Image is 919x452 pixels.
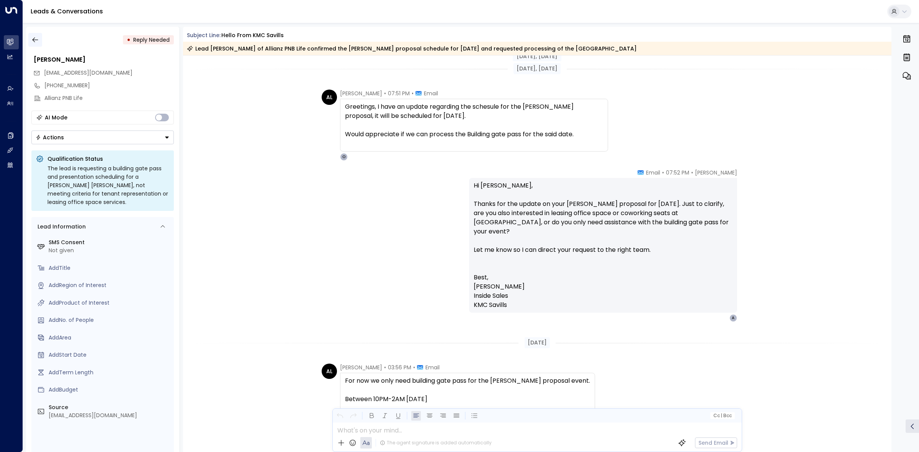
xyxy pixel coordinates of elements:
[729,314,737,322] div: A
[412,90,414,97] span: •
[322,364,337,379] div: AL
[384,364,386,371] span: •
[49,246,171,255] div: Not given
[340,153,348,161] div: O
[695,169,737,176] span: [PERSON_NAME]
[49,334,171,342] div: AddArea
[49,281,171,289] div: AddRegion of Interest
[221,31,284,39] div: Hello from KMC Savills
[345,130,603,139] div: Would appreciate if we can process the Building gate pass for the said date.
[425,364,440,371] span: Email
[44,69,132,77] span: alfredlim.1993@gmail.com
[380,439,492,446] div: The agent signature is added automatically
[49,386,171,394] div: AddBudget
[740,169,755,184] img: 78_headshot.jpg
[133,36,170,44] span: Reply Needed
[31,131,174,144] button: Actions
[525,337,550,348] div: [DATE]
[474,282,525,291] span: [PERSON_NAME]
[35,223,86,231] div: Lead Information
[322,90,337,105] div: AL
[127,33,131,47] div: •
[424,90,438,97] span: Email
[666,169,689,176] span: 07:52 PM
[413,364,415,371] span: •
[49,411,171,419] div: [EMAIL_ADDRESS][DOMAIN_NAME]
[49,316,171,324] div: AddNo. of People
[36,134,64,141] div: Actions
[34,55,174,64] div: [PERSON_NAME]
[44,69,132,77] span: [EMAIL_ADDRESS][DOMAIN_NAME]
[710,412,734,419] button: Cc|Bcc
[388,90,410,97] span: 07:51 PM
[345,395,590,404] div: Between 10PM-2AM [DATE]
[340,90,382,97] span: [PERSON_NAME]
[49,264,171,272] div: AddTitle
[662,169,664,176] span: •
[47,155,169,163] p: Qualification Status
[721,413,722,418] span: |
[646,169,660,176] span: Email
[713,413,731,418] span: Cc Bcc
[474,273,488,282] span: Best,
[340,364,382,371] span: [PERSON_NAME]
[474,181,733,264] p: Hi [PERSON_NAME], Thanks for the update on your [PERSON_NAME] proposal for [DATE]. Just to clarif...
[474,291,508,300] span: Inside Sales
[31,7,103,16] a: Leads & Conversations
[345,376,590,404] div: For now we only need building gate pass for the [PERSON_NAME] proposal event.
[691,169,693,176] span: •
[47,164,169,206] div: The lead is requesting a building gate pass and presentation scheduling for a [PERSON_NAME] [PERS...
[187,45,637,52] div: Lead [PERSON_NAME] of Allianz PNB Life confirmed the [PERSON_NAME] proposal schedule for [DATE] a...
[49,299,171,307] div: AddProduct of Interest
[49,369,171,377] div: AddTerm Length
[513,63,561,74] div: [DATE], [DATE]
[31,131,174,144] div: Button group with a nested menu
[384,90,386,97] span: •
[513,51,561,61] div: [DATE], [DATE]
[345,102,603,139] div: Greetings, I have an update regarding the schesule for the [PERSON_NAME] proposal, it will be sch...
[335,411,345,421] button: Undo
[44,82,174,90] div: [PHONE_NUMBER]
[49,238,171,246] label: SMS Consent
[187,31,221,39] span: Subject Line:
[474,300,507,310] span: KMC Savills
[348,411,358,421] button: Redo
[49,403,171,411] label: Source
[49,351,171,359] div: AddStart Date
[44,94,174,102] div: Allianz PNB Life
[388,364,411,371] span: 03:56 PM
[45,114,67,121] div: AI Mode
